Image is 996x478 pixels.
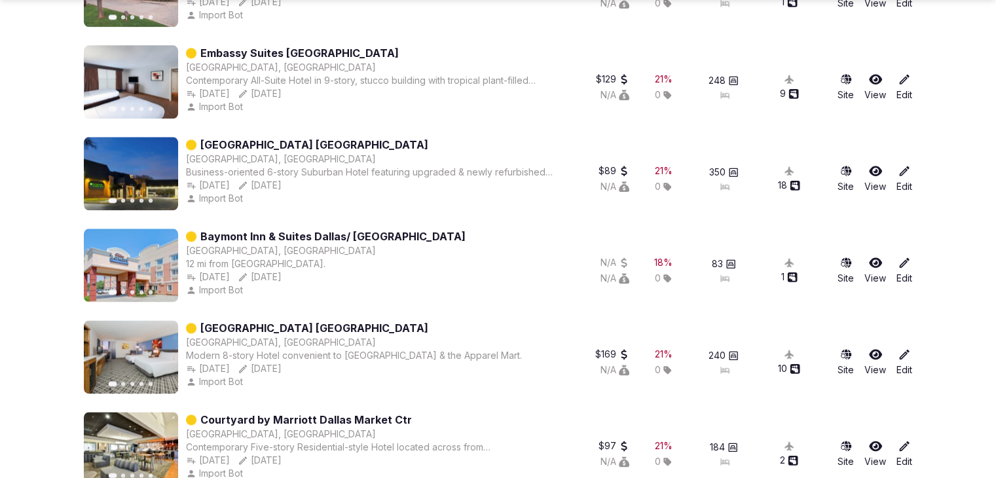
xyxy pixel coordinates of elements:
img: Featured image for Hilton Garden Inn Dallas Market Center [84,320,178,394]
span: 184 [710,441,725,454]
button: 350 [709,166,739,179]
button: Go to slide 1 [109,289,117,295]
button: [GEOGRAPHIC_DATA], [GEOGRAPHIC_DATA] [186,428,376,441]
button: Go to slide 5 [149,290,153,294]
div: 9 [780,87,799,100]
button: N/A [600,455,629,468]
button: Go to slide 2 [121,382,125,386]
button: Go to slide 4 [139,290,143,294]
button: Import Bot [186,192,246,205]
button: Go to slide 5 [149,198,153,202]
button: 2 [780,454,798,467]
a: Courtyard by Marriott Dallas Market Ctr [200,412,412,428]
button: Go to slide 2 [121,290,125,294]
button: N/A [600,363,629,377]
button: [DATE] [238,454,282,467]
button: 1 [781,270,798,284]
div: 10 [778,362,800,375]
span: 350 [709,166,726,179]
a: Edit [896,439,912,468]
a: Baymont Inn & Suites Dallas/ [GEOGRAPHIC_DATA] [200,229,466,244]
img: Featured image for Wyndham Garden Dallas North [84,137,178,210]
button: 18% [654,256,673,269]
div: $129 [596,73,629,86]
button: Go to slide 4 [139,107,143,111]
span: 0 [655,363,661,377]
button: Go to slide 1 [109,381,117,386]
button: Go to slide 3 [130,382,134,386]
a: Site [838,348,854,377]
button: Go to slide 3 [130,198,134,202]
button: 21% [655,73,673,86]
div: [DATE] [186,454,230,467]
div: Business-oriented 6-story Suburban Hotel featuring upgraded & newly refurbished public areas. [186,166,553,179]
img: Featured image for Embassy Suites Dallas-Market Center [84,45,178,119]
button: Go to slide 1 [109,106,117,111]
button: Go to slide 1 [109,14,117,20]
button: [DATE] [186,270,230,284]
a: Site [838,439,854,468]
button: $97 [599,439,629,452]
button: Go to slide 5 [149,382,153,386]
span: 0 [655,272,661,285]
div: 21 % [655,348,673,361]
button: $169 [595,348,629,361]
button: 240 [709,349,739,362]
button: Go to slide 5 [149,473,153,477]
button: [GEOGRAPHIC_DATA], [GEOGRAPHIC_DATA] [186,244,376,257]
div: [DATE] [238,270,282,284]
div: Modern 8-story Hotel convenient to [GEOGRAPHIC_DATA] & the Apparel Mart. [186,349,522,362]
button: Go to slide 2 [121,198,125,202]
button: Go to slide 4 [139,198,143,202]
button: 184 [710,441,738,454]
a: View [864,164,886,193]
div: N/A [600,88,629,101]
div: $89 [599,164,629,177]
div: 21 % [655,164,673,177]
div: Import Bot [186,9,246,22]
button: 248 [709,74,739,87]
button: [GEOGRAPHIC_DATA], [GEOGRAPHIC_DATA] [186,61,376,74]
button: Go to slide 3 [130,15,134,19]
button: Import Bot [186,100,246,113]
a: Edit [896,73,912,101]
button: N/A [600,272,629,285]
div: 12 mi from [GEOGRAPHIC_DATA]. [186,257,466,270]
button: 21% [655,164,673,177]
div: [GEOGRAPHIC_DATA], [GEOGRAPHIC_DATA] [186,336,376,349]
button: 21% [655,439,673,452]
span: 248 [709,74,726,87]
button: [DATE] [186,179,230,192]
button: Go to slide 3 [130,473,134,477]
a: Site [838,73,854,101]
button: [DATE] [186,362,230,375]
span: 0 [655,88,661,101]
button: N/A [600,180,629,193]
div: Contemporary All-Suite Hotel in 9-story, stucco building with tropical plant-filled atrium, situa... [186,74,553,87]
a: Edit [896,348,912,377]
span: 0 [655,455,661,468]
button: [GEOGRAPHIC_DATA], [GEOGRAPHIC_DATA] [186,153,376,166]
button: [DATE] [238,87,282,100]
button: N/A [600,256,629,269]
a: Site [838,256,854,285]
button: Import Bot [186,375,246,388]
